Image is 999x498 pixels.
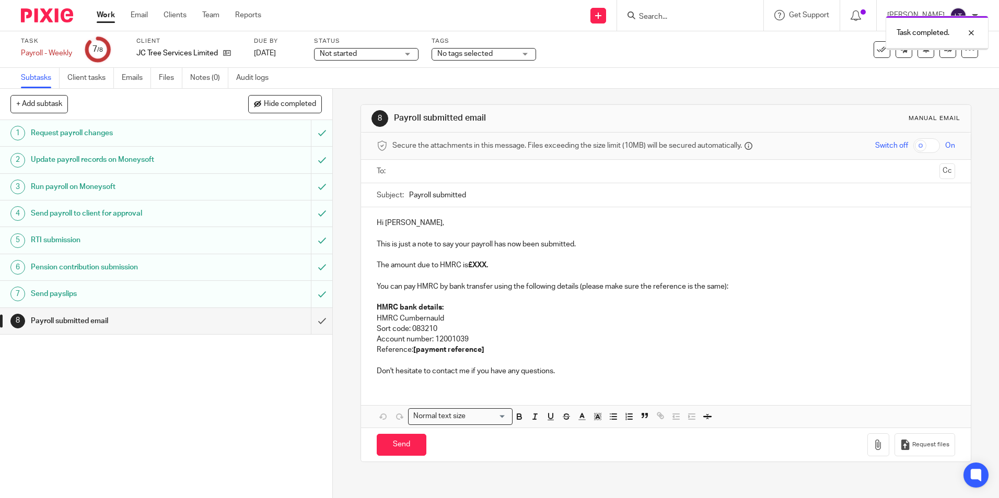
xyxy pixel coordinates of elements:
p: Sort code: 083210 [377,324,955,334]
h1: Send payroll to client for approval [31,206,211,221]
label: Subject: [377,190,404,200]
div: 5 [10,233,25,248]
p: The amount due to HMRC is [377,260,955,270]
label: Client [136,37,241,45]
strong: £XXX. [468,262,488,269]
a: Work [97,10,115,20]
a: Notes (0) [190,68,228,88]
span: [DATE] [254,50,276,57]
p: Account number: 12001039 [377,334,955,345]
h1: Update payroll records on Moneysoft [31,152,211,168]
label: Tags [432,37,536,45]
div: 7 [10,287,25,301]
p: You can pay HMRC by bank transfer using the following details (please make sure the reference is ... [377,281,955,292]
strong: HMRC bank details: [377,304,444,311]
span: Request files [912,441,949,449]
h1: Pension contribution submission [31,259,211,275]
p: Don't hesitate to contact me if you have any questions. [377,366,955,376]
button: Cc [939,163,955,179]
h1: Payroll submitted email [31,313,211,329]
button: Hide completed [248,95,322,113]
a: Audit logs [236,68,276,88]
label: Task [21,37,72,45]
a: Email [131,10,148,20]
div: Payroll - Weekly [21,48,72,58]
p: HMRC Cumbernauld [377,313,955,324]
div: 2 [10,153,25,168]
span: On [945,140,955,151]
p: Task completed. [897,28,949,38]
h1: RTI submission [31,232,211,248]
h1: Send payslips [31,286,211,302]
input: Send [377,434,426,456]
div: 1 [10,126,25,140]
span: Normal text size [411,411,468,422]
a: Emails [122,68,151,88]
p: This is just a note to say your payroll has now been submitted. [377,239,955,250]
small: /8 [97,47,103,53]
a: Subtasks [21,68,60,88]
div: 7 [92,43,103,55]
input: Search for option [469,411,506,422]
h1: Request payroll changes [31,125,211,141]
div: 6 [10,260,25,275]
button: Request files [895,433,955,457]
img: svg%3E [950,7,967,24]
span: No tags selected [437,50,493,57]
p: JC Tree Services Limited [136,48,218,58]
a: Files [159,68,182,88]
div: 8 [371,110,388,127]
a: Team [202,10,219,20]
p: Reference: [377,345,955,355]
span: Not started [320,50,357,57]
span: Secure the attachments in this message. Files exceeding the size limit (10MB) will be secured aut... [392,140,742,151]
h1: Payroll submitted email [394,113,688,124]
p: Hi [PERSON_NAME], [377,218,955,228]
a: Reports [235,10,261,20]
div: 4 [10,206,25,221]
div: 3 [10,180,25,194]
span: Hide completed [264,100,316,109]
label: To: [377,166,388,176]
div: 8 [10,314,25,328]
button: + Add subtask [10,95,68,113]
img: Pixie [21,8,73,22]
label: Due by [254,37,301,45]
label: Status [314,37,419,45]
h1: Run payroll on Moneysoft [31,179,211,195]
div: Manual email [909,114,960,123]
strong: [payment reference] [413,346,484,353]
span: Switch off [875,140,908,151]
a: Client tasks [67,68,114,88]
a: Clients [164,10,187,20]
div: Search for option [408,408,513,424]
